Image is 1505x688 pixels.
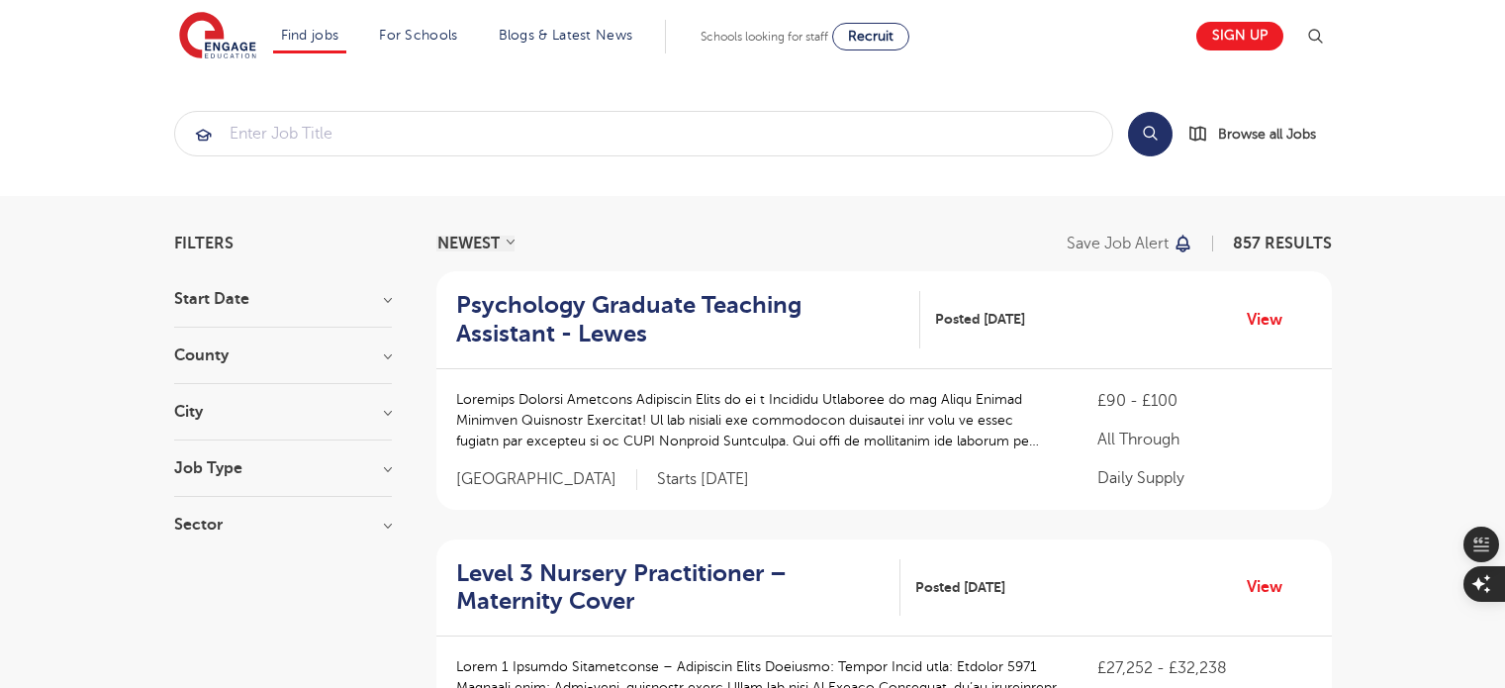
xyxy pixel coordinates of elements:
[379,28,457,43] a: For Schools
[456,559,900,617] a: Level 3 Nursery Practitioner – Maternity Cover
[174,517,392,533] h3: Sector
[1128,112,1173,156] button: Search
[1067,236,1169,251] p: Save job alert
[456,291,920,348] a: Psychology Graduate Teaching Assistant - Lewes
[179,12,256,61] img: Engage Education
[456,291,904,348] h2: Psychology Graduate Teaching Assistant - Lewes
[456,389,1059,451] p: Loremips Dolorsi Ametcons Adipiscin Elits do ei t Incididu Utlaboree do mag Aliqu Enimad Minimven...
[848,29,894,44] span: Recruit
[915,577,1005,598] span: Posted [DATE]
[1247,574,1297,600] a: View
[701,30,828,44] span: Schools looking for staff
[935,309,1025,330] span: Posted [DATE]
[174,236,234,251] span: Filters
[174,347,392,363] h3: County
[1233,235,1332,252] span: 857 RESULTS
[1097,466,1311,490] p: Daily Supply
[174,111,1113,156] div: Submit
[1247,307,1297,333] a: View
[499,28,633,43] a: Blogs & Latest News
[657,469,749,490] p: Starts [DATE]
[832,23,909,50] a: Recruit
[1188,123,1332,146] a: Browse all Jobs
[174,460,392,476] h3: Job Type
[175,112,1112,155] input: Submit
[1097,389,1311,413] p: £90 - £100
[1097,428,1311,451] p: All Through
[174,291,392,307] h3: Start Date
[1196,22,1283,50] a: Sign up
[456,469,637,490] span: [GEOGRAPHIC_DATA]
[1097,656,1311,680] p: £27,252 - £32,238
[174,404,392,420] h3: City
[1067,236,1194,251] button: Save job alert
[281,28,339,43] a: Find jobs
[456,559,885,617] h2: Level 3 Nursery Practitioner – Maternity Cover
[1218,123,1316,146] span: Browse all Jobs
